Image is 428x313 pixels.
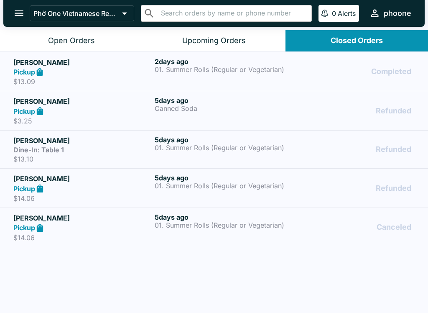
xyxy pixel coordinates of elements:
div: Closed Orders [331,36,383,46]
h5: [PERSON_NAME] [13,174,151,184]
p: 01. Summer Rolls (Regular or Vegetarian) [155,144,293,151]
p: 01. Summer Rolls (Regular or Vegetarian) [155,221,293,229]
div: Open Orders [48,36,95,46]
div: phoone [384,8,411,18]
p: $13.09 [13,77,151,86]
strong: Pickup [13,107,35,115]
span: 5 days ago [155,213,189,221]
div: Upcoming Orders [182,36,246,46]
input: Search orders by name or phone number [158,8,308,19]
span: 5 days ago [155,174,189,182]
button: Phở One Vietnamese Restaurant [30,5,134,21]
strong: Pickup [13,185,35,193]
strong: Dine-In: Table 1 [13,146,64,154]
p: 01. Summer Rolls (Regular or Vegetarian) [155,182,293,190]
h5: [PERSON_NAME] [13,213,151,223]
p: Alerts [338,9,356,18]
button: open drawer [8,3,30,24]
button: phoone [366,4,415,22]
p: 01. Summer Rolls (Regular or Vegetarian) [155,66,293,73]
strong: Pickup [13,68,35,76]
span: 5 days ago [155,136,189,144]
p: $13.10 [13,155,151,163]
p: $14.06 [13,233,151,242]
strong: Pickup [13,223,35,232]
h5: [PERSON_NAME] [13,96,151,106]
p: Canned Soda [155,105,293,112]
span: 2 days ago [155,57,189,66]
h5: [PERSON_NAME] [13,57,151,67]
p: $3.25 [13,117,151,125]
p: 0 [332,9,336,18]
h5: [PERSON_NAME] [13,136,151,146]
p: Phở One Vietnamese Restaurant [33,9,119,18]
p: $14.06 [13,194,151,203]
span: 5 days ago [155,96,189,105]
